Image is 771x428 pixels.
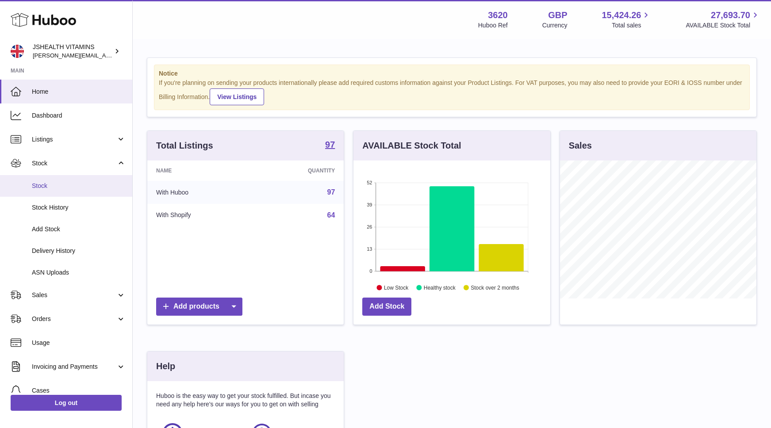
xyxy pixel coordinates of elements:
span: Home [32,88,126,96]
span: ASN Uploads [32,268,126,277]
span: 15,424.26 [602,9,641,21]
th: Name [147,160,253,181]
td: With Huboo [147,181,253,204]
span: Stock [32,182,126,190]
a: 64 [327,211,335,219]
a: 97 [327,188,335,196]
div: Currency [542,21,568,30]
strong: 3620 [488,9,508,21]
a: View Listings [210,88,264,105]
span: Usage [32,339,126,347]
h3: Help [156,360,175,372]
span: Stock [32,159,116,168]
span: Delivery History [32,247,126,255]
text: 26 [367,224,372,229]
text: 52 [367,180,372,185]
div: JSHEALTH VITAMINS [33,43,112,60]
text: Stock over 2 months [471,284,519,290]
h3: AVAILABLE Stock Total [362,140,461,152]
a: 15,424.26 Total sales [602,9,651,30]
a: Add products [156,298,242,316]
span: AVAILABLE Stock Total [686,21,760,30]
text: 13 [367,246,372,252]
h3: Total Listings [156,140,213,152]
div: Huboo Ref [478,21,508,30]
span: Add Stock [32,225,126,233]
text: Low Stock [384,284,409,290]
a: Add Stock [362,298,411,316]
span: Stock History [32,203,126,212]
span: [PERSON_NAME][EMAIL_ADDRESS][DOMAIN_NAME] [33,52,177,59]
td: With Shopify [147,204,253,227]
h3: Sales [569,140,592,152]
span: Dashboard [32,111,126,120]
span: Listings [32,135,116,144]
text: 0 [370,268,372,274]
img: francesca@jshealthvitamins.com [11,45,24,58]
a: Log out [11,395,122,411]
text: 39 [367,202,372,207]
div: If you're planning on sending your products internationally please add required customs informati... [159,79,745,105]
span: 27,693.70 [711,9,750,21]
span: Sales [32,291,116,299]
a: 97 [325,140,335,151]
th: Quantity [253,160,344,181]
span: Orders [32,315,116,323]
strong: 97 [325,140,335,149]
span: Invoicing and Payments [32,363,116,371]
strong: GBP [548,9,567,21]
strong: Notice [159,69,745,78]
p: Huboo is the easy way to get your stock fulfilled. But incase you need any help here's our ways f... [156,392,335,409]
a: 27,693.70 AVAILABLE Stock Total [686,9,760,30]
span: Total sales [612,21,651,30]
span: Cases [32,386,126,395]
text: Healthy stock [424,284,456,290]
